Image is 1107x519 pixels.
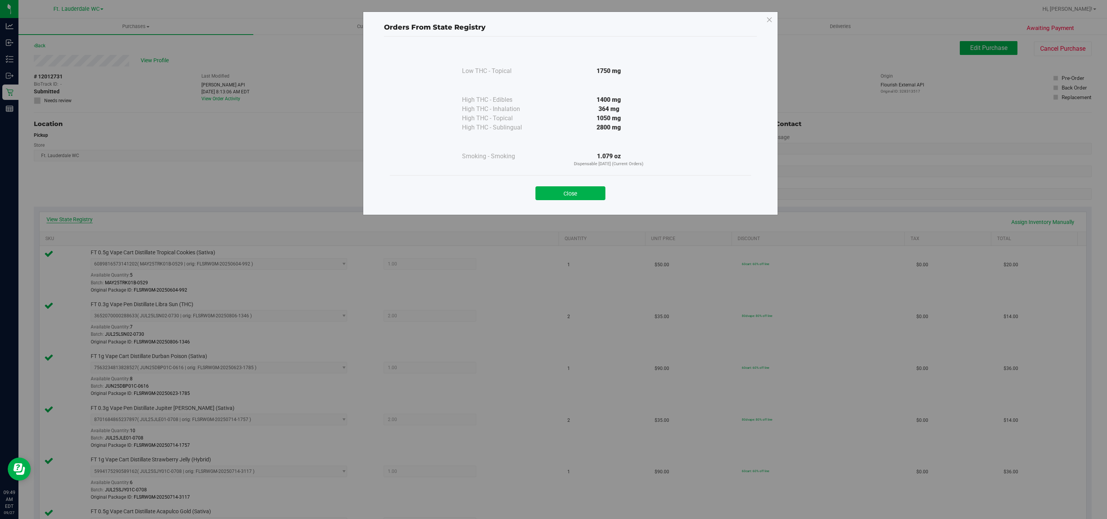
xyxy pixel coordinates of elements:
div: 2800 mg [539,123,679,132]
div: 364 mg [539,104,679,114]
button: Close [535,186,605,200]
div: High THC - Topical [462,114,539,123]
div: Low THC - Topical [462,66,539,76]
p: Dispensable [DATE] (Current Orders) [539,161,679,167]
div: 1050 mg [539,114,679,123]
div: High THC - Inhalation [462,104,539,114]
div: High THC - Edibles [462,95,539,104]
div: 1750 mg [539,66,679,76]
span: Orders From State Registry [384,23,485,32]
div: 1.079 oz [539,152,679,167]
div: High THC - Sublingual [462,123,539,132]
iframe: Resource center [8,458,31,481]
div: 1400 mg [539,95,679,104]
div: Smoking - Smoking [462,152,539,161]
